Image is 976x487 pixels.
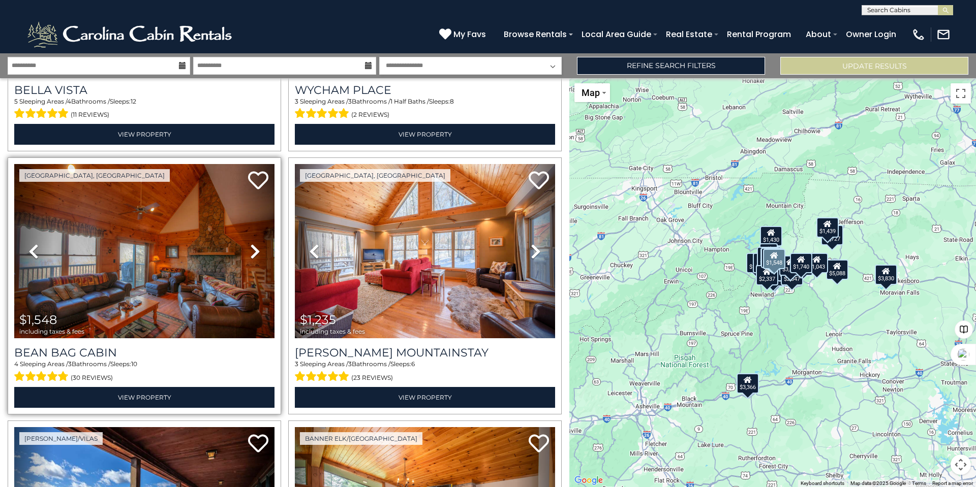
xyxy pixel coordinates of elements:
button: Toggle fullscreen view [951,83,971,104]
button: Change map style [574,83,610,102]
span: 3 [348,360,352,368]
button: Update Results [780,57,968,75]
span: $1,235 [300,312,336,327]
span: (2 reviews) [351,108,389,121]
div: $2,402 [764,266,786,286]
a: Add to favorites [529,433,549,455]
div: $2,847 [781,265,803,285]
span: My Favs [453,28,486,41]
div: $2,219 [753,252,775,273]
div: $1,430 [760,226,782,246]
a: [GEOGRAPHIC_DATA], [GEOGRAPHIC_DATA] [19,169,170,182]
div: $5,088 [826,259,848,280]
a: Owner Login [841,25,901,43]
span: Map data ©2025 Google [850,480,906,486]
a: Browse Rentals [499,25,572,43]
div: $1,780 [760,248,783,268]
a: My Favs [439,28,489,41]
span: including taxes & fees [300,328,365,335]
span: 3 [295,98,298,105]
span: 1 Half Baths / [390,98,429,105]
a: Refine Search Filters [577,57,765,75]
span: 5 [14,98,18,105]
div: $2,503 [757,246,779,267]
a: Banner Elk/[GEOGRAPHIC_DATA] [300,432,422,445]
span: 3 [348,98,352,105]
a: Add to favorites [529,170,549,192]
span: 3 [68,360,72,368]
div: $1,439 [816,217,839,237]
div: Sleeping Areas / Bathrooms / Sleeps: [295,97,555,121]
a: Report a map error [932,480,973,486]
div: Sleeping Areas / Bathrooms / Sleeps: [295,360,555,384]
img: thumbnail_163278241.jpeg [14,164,274,338]
div: $1,902 [746,253,769,273]
a: Add to favorites [248,170,268,192]
div: $964 [759,243,778,263]
img: phone-regular-white.png [911,27,926,42]
div: $2,051 [762,266,784,286]
a: Open this area in Google Maps (opens a new window) [572,474,605,487]
div: Sleeping Areas / Bathrooms / Sleeps: [14,97,274,121]
div: Sleeping Areas / Bathrooms / Sleeps: [14,360,274,384]
a: Rental Program [722,25,796,43]
a: [GEOGRAPHIC_DATA], [GEOGRAPHIC_DATA] [300,169,450,182]
a: [PERSON_NAME] Mountainstay [295,346,555,360]
span: (11 reviews) [71,108,109,121]
div: $1,727 [821,225,843,245]
button: Map camera controls [951,454,971,475]
a: Local Area Guide [576,25,656,43]
a: View Property [14,124,274,145]
span: including taxes & fees [19,328,84,335]
a: Terms (opens in new tab) [912,480,926,486]
span: (23 reviews) [351,371,393,384]
a: Wycham Place [295,83,555,97]
span: 12 [131,98,136,105]
a: About [801,25,836,43]
span: 4 [14,360,18,368]
div: $3,366 [737,373,759,393]
span: 6 [411,360,415,368]
a: View Property [14,387,274,408]
a: Bean Bag Cabin [14,346,274,360]
a: Add to favorites [248,433,268,455]
div: $1,043 [806,253,828,273]
a: Real Estate [661,25,717,43]
span: 4 [67,98,71,105]
span: 3 [295,360,298,368]
div: $1,740 [790,252,812,273]
h3: Lei Lei Mountainstay [295,346,555,360]
span: Map [582,87,600,98]
a: [PERSON_NAME]/Vilas [19,432,103,445]
img: White-1-2.png [25,19,236,50]
span: (30 reviews) [71,371,113,384]
a: Bella Vista [14,83,274,97]
span: $1,548 [19,312,57,327]
span: 8 [450,98,454,105]
div: $3,811 [779,255,802,276]
div: $3,830 [875,264,897,284]
a: View Property [295,124,555,145]
button: Keyboard shortcuts [801,480,844,487]
div: $1,548 [763,248,785,269]
img: thumbnail_163260169.jpeg [295,164,555,338]
img: Google [572,474,605,487]
a: View Property [295,387,555,408]
span: 10 [131,360,137,368]
div: $2,337 [756,265,778,285]
img: mail-regular-white.png [936,27,951,42]
div: $1,235 [761,247,783,268]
